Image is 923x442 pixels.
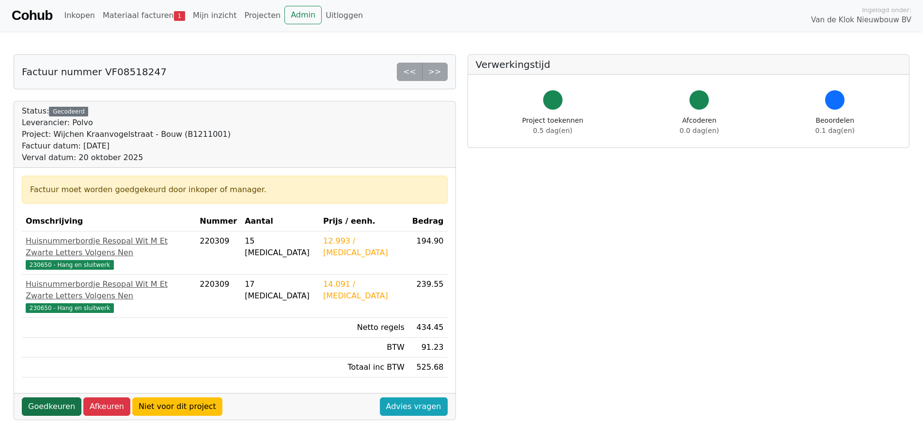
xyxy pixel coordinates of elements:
td: 220309 [196,275,241,318]
a: Huisnummerbordje Resopal Wit M Et Zwarte Letters Volgens Nen230650 - Hang en sluitwerk [26,235,192,270]
div: Huisnummerbordje Resopal Wit M Et Zwarte Letters Volgens Nen [26,235,192,259]
a: Materiaal facturen1 [99,6,189,25]
div: Factuur datum: [DATE] [22,140,231,152]
td: 239.55 [408,275,448,318]
div: Factuur moet worden goedgekeurd door inkoper of manager. [30,184,439,196]
div: 14.091 / [MEDICAL_DATA] [323,278,405,302]
td: 91.23 [408,338,448,358]
a: Projecten [240,6,284,25]
span: 230650 - Hang en sluitwerk [26,260,114,270]
td: Totaal inc BTW [319,358,408,377]
th: Bedrag [408,212,448,231]
div: Project toekennen [522,115,583,136]
td: 220309 [196,231,241,275]
th: Prijs / eenh. [319,212,408,231]
a: Cohub [12,4,52,27]
th: Omschrijving [22,212,196,231]
a: Mijn inzicht [189,6,241,25]
a: Niet voor dit project [132,397,222,416]
div: Leverancier: Polvo [22,117,231,129]
h5: Verwerkingstijd [476,59,902,70]
span: 230650 - Hang en sluitwerk [26,303,114,313]
th: Aantal [241,212,319,231]
div: Huisnummerbordje Resopal Wit M Et Zwarte Letters Volgens Nen [26,278,192,302]
div: Gecodeerd [49,107,88,116]
td: Netto regels [319,318,408,338]
td: 194.90 [408,231,448,275]
span: 0.0 dag(en) [680,127,719,134]
a: Huisnummerbordje Resopal Wit M Et Zwarte Letters Volgens Nen230650 - Hang en sluitwerk [26,278,192,313]
a: Afkeuren [83,397,130,416]
span: Van de Klok Nieuwbouw BV [811,15,911,26]
td: 525.68 [408,358,448,377]
td: BTW [319,338,408,358]
a: Goedkeuren [22,397,81,416]
div: Verval datum: 20 oktober 2025 [22,152,231,164]
span: 0.1 dag(en) [815,127,855,134]
a: Uitloggen [322,6,367,25]
span: 0.5 dag(en) [533,127,572,134]
div: 12.993 / [MEDICAL_DATA] [323,235,405,259]
div: Beoordelen [815,115,855,136]
span: 1 [174,11,185,21]
td: 434.45 [408,318,448,338]
h5: Factuur nummer VF08518247 [22,66,167,78]
div: Project: Wijchen Kraanvogelstraat - Bouw (B1211001) [22,129,231,140]
div: 15 [MEDICAL_DATA] [245,235,315,259]
div: Status: [22,105,231,164]
a: Advies vragen [380,397,448,416]
div: Afcoderen [680,115,719,136]
a: Admin [284,6,322,24]
a: Inkopen [60,6,98,25]
div: 17 [MEDICAL_DATA] [245,278,315,302]
span: Ingelogd onder: [862,5,911,15]
th: Nummer [196,212,241,231]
